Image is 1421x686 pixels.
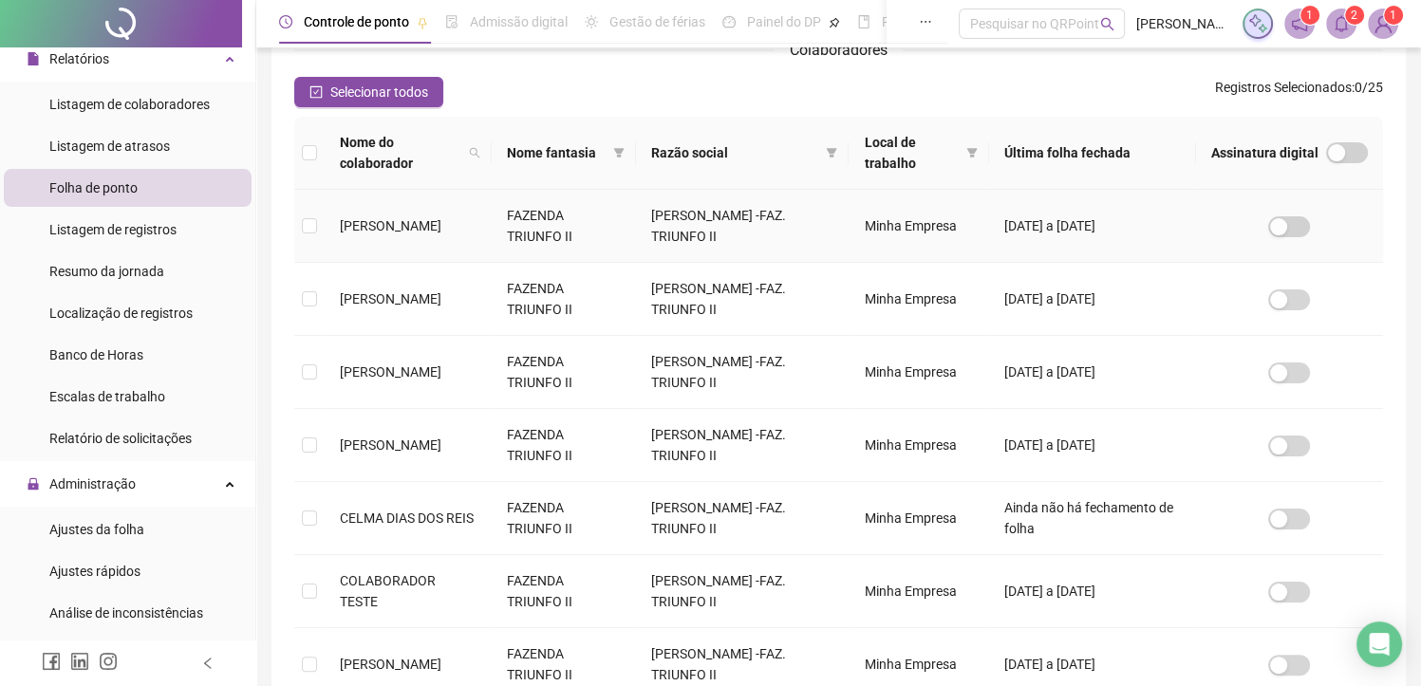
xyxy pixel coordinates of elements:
[1211,142,1318,163] span: Assinatura digital
[1291,15,1308,32] span: notification
[99,652,118,671] span: instagram
[492,336,636,409] td: FAZENDA TRIUNFO II
[49,389,165,404] span: Escalas de trabalho
[1351,9,1357,22] span: 2
[49,97,210,112] span: Listagem de colaboradores
[201,657,215,670] span: left
[70,652,89,671] span: linkedin
[49,476,136,491] span: Administração
[1306,9,1313,22] span: 1
[304,14,409,29] span: Controle de ponto
[340,657,441,672] span: [PERSON_NAME]
[1369,9,1397,38] img: 88681
[340,573,436,609] span: COLABORADOR TESTE
[989,555,1196,628] td: [DATE] a [DATE]
[1300,6,1319,25] sup: 1
[27,52,40,65] span: file
[492,263,636,336] td: FAZENDA TRIUNFO II
[1356,621,1402,667] div: Open Intercom Messenger
[636,482,850,555] td: [PERSON_NAME] -FAZ. TRIUNFO II
[469,147,480,158] span: search
[340,132,461,174] span: Nome do colaborador
[651,142,819,163] span: Razão social
[882,14,1003,29] span: Folha de pagamento
[790,41,888,59] span: Colaboradores
[49,605,203,621] span: Análise de inconsistências
[1345,6,1364,25] sup: 2
[636,336,850,409] td: [PERSON_NAME] -FAZ. TRIUNFO II
[613,147,625,158] span: filter
[864,132,959,174] span: Local de trabalho
[340,437,441,453] span: [PERSON_NAME]
[340,364,441,380] span: [PERSON_NAME]
[826,147,837,158] span: filter
[49,431,192,446] span: Relatório de solicitações
[849,555,989,628] td: Minha Empresa
[507,142,606,163] span: Nome fantasia
[963,128,982,177] span: filter
[340,218,441,233] span: [PERSON_NAME]
[636,263,850,336] td: [PERSON_NAME] -FAZ. TRIUNFO II
[1247,13,1268,34] img: sparkle-icon.fc2bf0ac1784a2077858766a79e2daf3.svg
[27,477,40,491] span: lock
[445,15,458,28] span: file-done
[49,522,144,537] span: Ajustes da folha
[849,409,989,482] td: Minha Empresa
[989,190,1196,263] td: [DATE] a [DATE]
[492,482,636,555] td: FAZENDA TRIUNFO II
[309,85,323,99] span: check-square
[294,77,443,107] button: Selecionar todos
[989,263,1196,336] td: [DATE] a [DATE]
[636,555,850,628] td: [PERSON_NAME] -FAZ. TRIUNFO II
[470,14,568,29] span: Admissão digital
[989,409,1196,482] td: [DATE] a [DATE]
[1390,9,1396,22] span: 1
[465,128,484,177] span: search
[849,263,989,336] td: Minha Empresa
[340,510,474,526] span: CELMA DIAS DOS REIS
[49,264,164,279] span: Resumo da jornada
[919,15,932,28] span: ellipsis
[636,409,850,482] td: [PERSON_NAME] -FAZ. TRIUNFO II
[49,180,138,195] span: Folha de ponto
[49,306,193,321] span: Localização de registros
[492,409,636,482] td: FAZENDA TRIUNFO II
[989,117,1196,190] th: Última folha fechada
[340,291,441,306] span: [PERSON_NAME]
[1384,6,1403,25] sup: Atualize o seu contato no menu Meus Dados
[722,15,736,28] span: dashboard
[822,139,841,167] span: filter
[417,17,428,28] span: pushpin
[42,652,61,671] span: facebook
[49,222,177,237] span: Listagem de registros
[1004,500,1173,536] span: Ainda não há fechamento de folha
[966,147,978,158] span: filter
[1215,80,1352,95] span: Registros Selecionados
[49,139,170,154] span: Listagem de atrasos
[857,15,870,28] span: book
[989,336,1196,409] td: [DATE] a [DATE]
[747,14,821,29] span: Painel do DP
[585,15,598,28] span: sun
[849,190,989,263] td: Minha Empresa
[849,482,989,555] td: Minha Empresa
[1100,17,1114,31] span: search
[1215,77,1383,107] span: : 0 / 25
[609,139,628,167] span: filter
[49,347,143,362] span: Banco de Horas
[1136,13,1231,34] span: [PERSON_NAME]. Triunfo Ii
[609,14,705,29] span: Gestão de férias
[330,82,428,102] span: Selecionar todos
[492,190,636,263] td: FAZENDA TRIUNFO II
[1333,15,1350,32] span: bell
[279,15,292,28] span: clock-circle
[849,336,989,409] td: Minha Empresa
[49,51,109,66] span: Relatórios
[636,190,850,263] td: [PERSON_NAME] -FAZ. TRIUNFO II
[49,564,140,579] span: Ajustes rápidos
[829,17,840,28] span: pushpin
[492,555,636,628] td: FAZENDA TRIUNFO II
